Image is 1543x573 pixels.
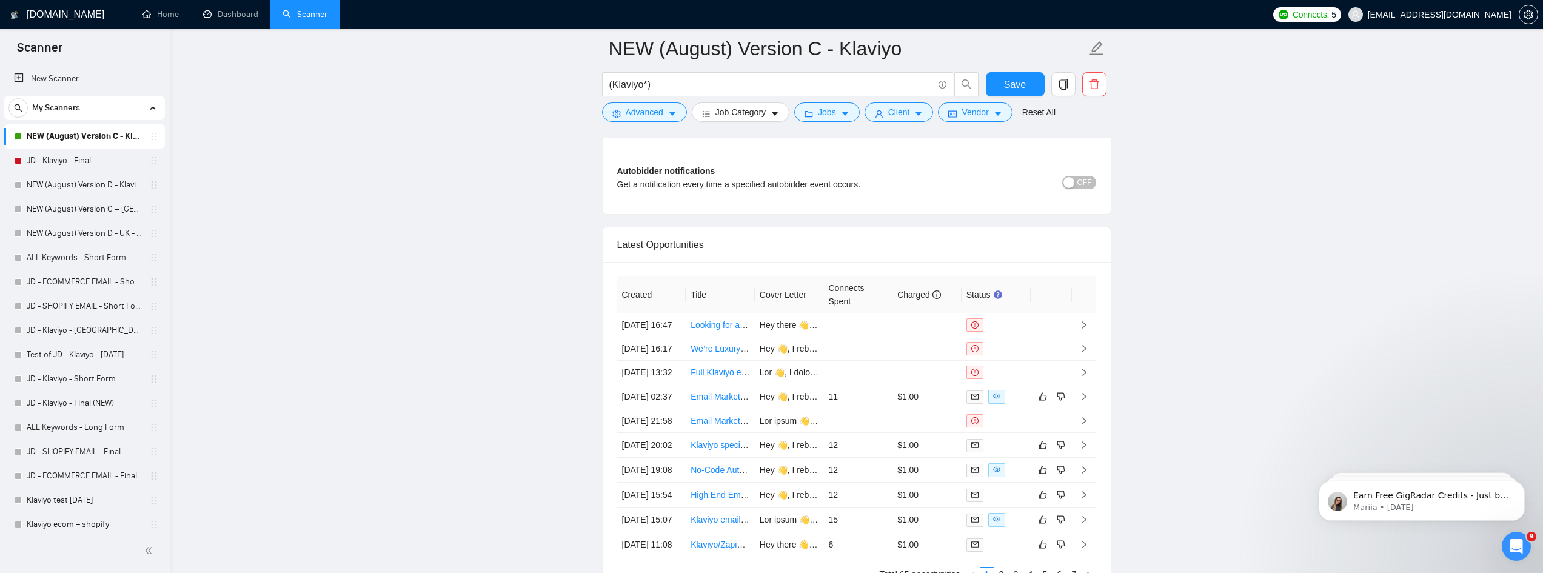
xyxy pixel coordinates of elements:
span: Vendor [962,106,988,119]
a: dashboardDashboard [203,9,258,19]
a: Klaviyo ecom + shopify [27,512,142,537]
span: caret-down [771,109,779,118]
span: caret-down [914,109,923,118]
iframe: Intercom notifications message [1300,455,1543,540]
span: setting [1519,10,1538,19]
span: exclamation-circle [971,417,979,424]
span: Job Category [715,106,766,119]
span: search [9,104,27,112]
a: JD - Klaviyo - Short Form [27,367,142,391]
span: holder [149,156,159,166]
button: like [1036,488,1050,502]
button: like [1036,463,1050,477]
span: eye [993,515,1000,523]
span: holder [149,326,159,335]
span: dislike [1057,490,1065,500]
span: dislike [1057,515,1065,524]
span: caret-down [841,109,849,118]
span: right [1080,540,1088,549]
td: No-Code Automation & Ops Specialist Needed [686,458,755,483]
a: Klaviyo test [DATE] [27,488,142,512]
span: right [1080,515,1088,524]
span: user [875,109,883,118]
span: idcard [948,109,957,118]
td: Looking for an email specialist specialist ( klaviyo ) [686,313,755,337]
img: upwork-logo.png [1279,10,1288,19]
span: eye [993,466,1000,473]
span: Jobs [818,106,836,119]
th: Cover Letter [755,276,824,313]
td: $1.00 [892,433,962,458]
span: dislike [1057,392,1065,401]
td: [DATE] 11:08 [617,532,686,557]
td: $1.00 [892,384,962,409]
span: dislike [1057,465,1065,475]
img: logo [10,5,19,25]
span: holder [149,253,159,263]
span: mail [971,491,979,498]
b: Autobidder notifications [617,166,715,176]
span: right [1080,417,1088,425]
td: [DATE] 16:17 [617,337,686,361]
button: like [1036,537,1050,552]
a: ALL Keywords - Long Form [27,415,142,440]
span: 9 [1527,532,1536,541]
span: right [1080,491,1088,499]
a: Test of JD - Klaviyo - [DATE] [27,343,142,367]
button: delete [1082,72,1106,96]
a: Klaviyo specialist needed for Shopify project [691,440,857,450]
span: exclamation-circle [971,345,979,352]
button: Save [986,72,1045,96]
td: [DATE] 21:58 [617,409,686,433]
td: [DATE] 16:47 [617,313,686,337]
button: like [1036,512,1050,527]
span: holder [149,471,159,481]
span: holder [149,350,159,360]
span: like [1039,490,1047,500]
td: Klaviyo specialist needed for Shopify project [686,433,755,458]
td: $1.00 [892,458,962,483]
span: right [1080,321,1088,329]
td: Klaviyo/Zapier Expert [686,532,755,557]
a: JD - ECOMMERCE EMAIL - Short Form [27,270,142,294]
div: Get a notification every time a specified autobidder event occurs. [617,178,977,191]
span: dislike [1057,540,1065,549]
span: user [1351,10,1360,19]
span: like [1039,392,1047,401]
button: settingAdvancedcaret-down [602,102,687,122]
button: dislike [1054,488,1068,502]
span: caret-down [668,109,677,118]
a: NEW (August) Version D - Klaviyo [27,173,142,197]
a: searchScanner [283,9,327,19]
span: holder [149,374,159,384]
span: right [1080,441,1088,449]
a: NEW (August) Version D - UK - Klaviyo [27,221,142,246]
a: JD - ECOMMERCE EMAIL - Final [27,464,142,488]
button: dislike [1054,512,1068,527]
span: holder [149,447,159,457]
span: Scanner [7,39,72,64]
button: dislike [1054,438,1068,452]
span: Connects: [1293,8,1329,21]
a: No-Code Automation & Ops Specialist Needed [691,465,866,475]
span: holder [149,132,159,141]
button: barsJob Categorycaret-down [692,102,789,122]
a: JD - Klaviyo - Final [27,149,142,173]
span: mail [971,393,979,400]
span: OFF [1077,176,1092,189]
a: Klaviyo/Zapier Expert [691,540,771,549]
a: Looking for an email specialist specialist ( klaviyo ) [691,320,880,330]
a: homeHome [142,9,179,19]
td: [DATE] 20:02 [617,433,686,458]
span: Charged [897,290,941,300]
a: New Scanner [14,67,155,91]
a: setting [1519,10,1538,19]
button: idcardVendorcaret-down [938,102,1012,122]
span: right [1080,466,1088,474]
span: like [1039,465,1047,475]
td: We’re Luxury Fashion Brand — Looking for a DTC Growth Partner [686,337,755,361]
td: 12 [823,433,892,458]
